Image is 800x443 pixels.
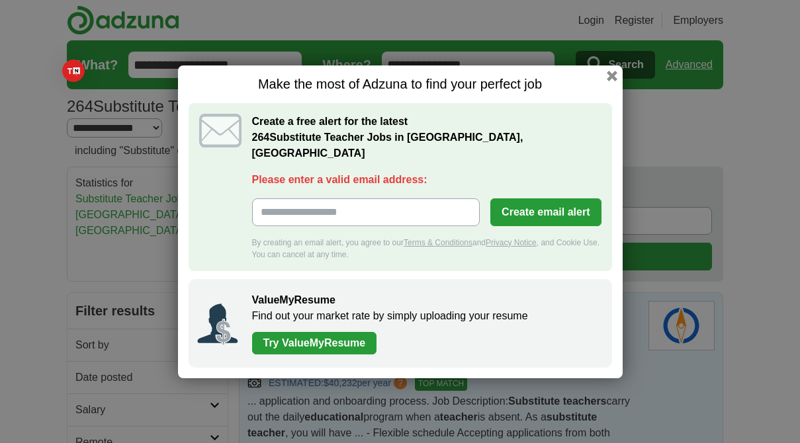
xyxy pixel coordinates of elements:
a: Try ValueMyResume [252,332,377,354]
h2: ValueMyResume [252,292,599,308]
a: Privacy Notice [486,238,537,247]
h1: Make the most of Adzuna to find your perfect job [189,76,612,93]
p: Find out your market rate by simply uploading your resume [252,308,599,324]
a: Terms & Conditions [404,238,472,247]
h2: Create a free alert for the latest [252,114,601,161]
strong: Substitute Teacher Jobs in [GEOGRAPHIC_DATA], [GEOGRAPHIC_DATA] [252,132,523,159]
label: Please enter a valid email address: [252,172,601,188]
span: 264 [252,130,270,145]
button: Create email alert [490,198,601,226]
img: icon_email.svg [199,114,242,147]
div: By creating an email alert, you agree to our and , and Cookie Use. You can cancel at any time. [252,237,601,261]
